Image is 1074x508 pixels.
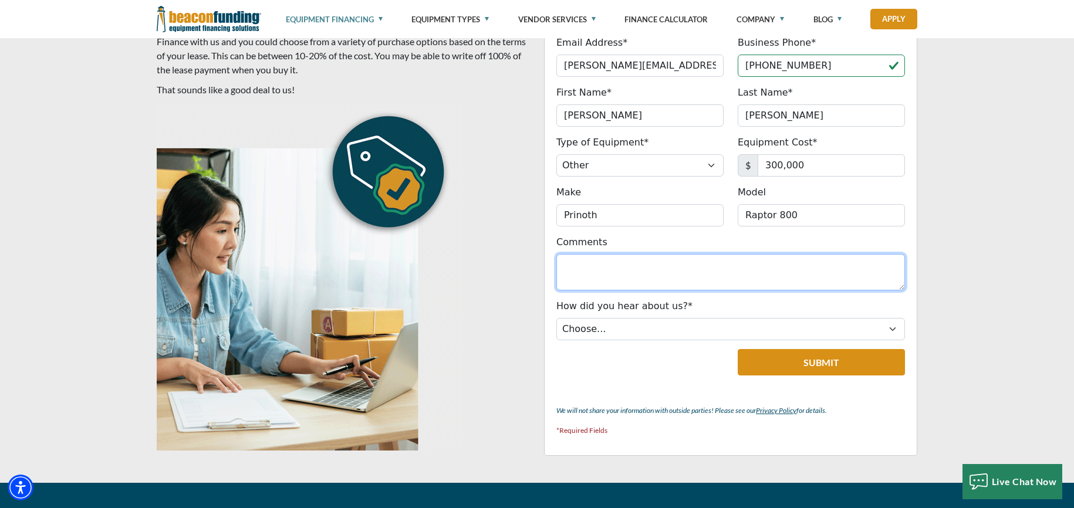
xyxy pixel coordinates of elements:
p: *Required Fields [556,424,905,438]
label: First Name* [556,86,612,100]
p: We will not share your information with outside parties! Please see our for details. [556,404,905,418]
input: 50,000 [758,154,905,177]
img: Unlike a personal auto lease, Beacon’s commercial leasing options are designed for the lessee to ... [157,103,462,451]
input: (555) 555-5555 [738,55,905,77]
label: Type of Equipment* [556,136,649,150]
input: Doe [738,104,905,127]
button: Live Chat Now [962,464,1063,499]
span: $ [738,154,758,177]
div: Accessibility Menu [8,475,33,500]
a: Apply [870,9,917,29]
p: Finance with us and you could choose from a variety of purchase options based on the terms of you... [157,35,530,77]
input: John [556,104,724,127]
iframe: reCAPTCHA [556,349,699,385]
span: Live Chat Now [992,476,1057,487]
label: How did you hear about us?* [556,299,693,313]
label: Last Name* [738,86,793,100]
label: Make [556,185,581,199]
a: Privacy Policy [756,406,796,415]
label: Comments [556,235,607,249]
input: jdoe@gmail.com [556,55,724,77]
label: Model [738,185,766,199]
button: Submit [738,349,905,375]
label: Email Address* [556,36,627,50]
label: Business Phone* [738,36,816,50]
label: Equipment Cost* [738,136,818,150]
p: That sounds like a good deal to us! [157,83,530,97]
